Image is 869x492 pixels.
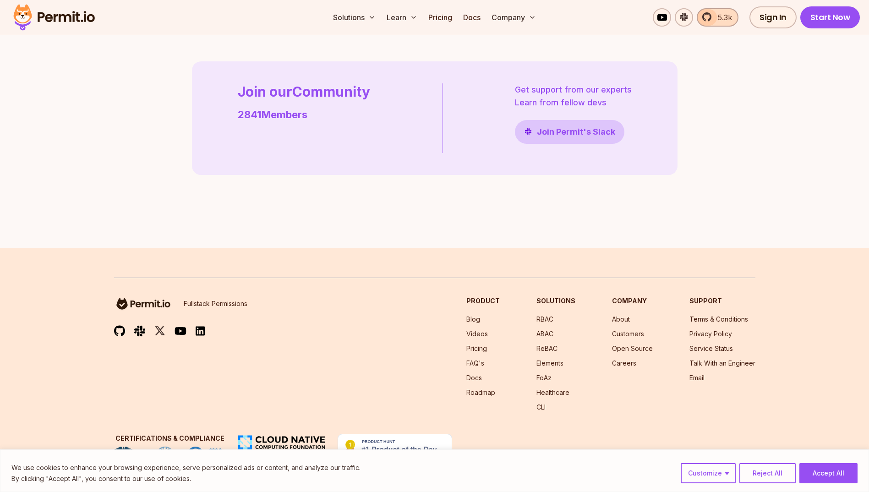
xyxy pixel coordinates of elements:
[612,344,653,352] a: Open Source
[154,325,165,337] img: twitter
[114,434,226,443] h3: Certifications & Compliance
[11,462,361,473] p: We use cookies to enhance your browsing experience, serve personalized ads or content, and analyz...
[612,315,630,323] a: About
[425,8,456,27] a: Pricing
[186,447,226,463] img: SOC
[114,325,125,337] img: github
[612,330,644,338] a: Customers
[175,326,186,336] img: youtube
[536,330,553,338] a: ABAC
[459,8,484,27] a: Docs
[11,473,361,484] p: By clicking "Accept All", you consent to our use of cookies.
[488,8,540,27] button: Company
[612,296,653,306] h3: Company
[196,326,205,336] img: linkedin
[515,83,632,109] p: Get support from our experts Learn from fellow devs
[466,374,482,382] a: Docs
[697,8,738,27] a: 5.3k
[799,463,858,483] button: Accept All
[800,6,860,28] a: Start Now
[338,434,452,459] img: Permit.io - Never build permissions again | Product Hunt
[515,120,624,144] a: Join Permit's Slack
[536,296,575,306] h3: Solutions
[681,463,736,483] button: Customize
[466,388,495,396] a: Roadmap
[466,330,488,338] a: Videos
[466,359,484,367] a: FAQ's
[712,12,732,23] span: 5.3k
[466,344,487,352] a: Pricing
[134,325,145,337] img: slack
[184,299,247,308] p: Fullstack Permissions
[114,296,173,311] img: logo
[9,2,99,33] img: Permit logo
[238,83,370,100] h2: Join our Community
[466,296,500,306] h3: Product
[689,359,755,367] a: Talk With an Engineer
[739,463,796,483] button: Reject All
[689,344,733,352] a: Service Status
[689,296,755,306] h3: Support
[689,315,748,323] a: Terms & Conditions
[689,374,705,382] a: Email
[329,8,379,27] button: Solutions
[536,344,557,352] a: ReBAC
[155,447,175,463] img: ISO
[612,359,636,367] a: Careers
[536,374,552,382] a: FoAz
[536,403,546,411] a: CLI
[238,107,370,122] p: 2841 Members
[466,315,480,323] a: Blog
[114,447,144,463] img: HIPAA
[383,8,421,27] button: Learn
[536,315,553,323] a: RBAC
[749,6,797,28] a: Sign In
[689,330,732,338] a: Privacy Policy
[536,388,569,396] a: Healthcare
[536,359,563,367] a: Elements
